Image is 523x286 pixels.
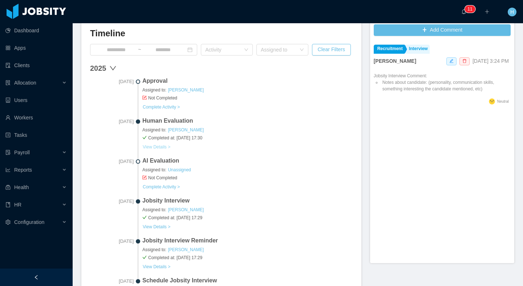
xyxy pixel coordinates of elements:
h3: Timeline [90,28,353,39]
i: icon: down [300,48,304,53]
i: icon: form [142,95,147,100]
strong: [PERSON_NAME] [374,58,416,64]
p: 1 [467,5,470,13]
span: Reports [14,167,32,173]
span: Assigned to: [142,246,353,253]
span: [DATE] [90,198,134,205]
li: Notes about candidate: (personality, communication skills, something interesting the candidate me... [381,79,511,92]
span: Assigned to: [142,127,353,133]
div: Assigned to [261,46,296,53]
a: [PERSON_NAME] [167,247,204,253]
span: [DATE] [90,278,134,285]
span: Jobsity Interview [142,196,353,205]
i: icon: edit [449,59,454,63]
button: Clear Filters [312,44,351,56]
span: [DATE] 3:24 PM [473,58,509,64]
span: down [109,65,117,72]
span: Approval [142,77,353,85]
span: Payroll [14,150,30,155]
span: Human Evaluation [142,117,353,125]
span: Schedule Jobsity Interview [142,276,353,285]
a: [PERSON_NAME] [167,127,204,133]
span: [DATE] [90,158,134,165]
a: icon: auditClients [5,58,67,73]
span: [DATE] [90,78,134,85]
i: icon: check [142,135,147,140]
i: icon: bell [461,9,466,14]
span: Assigned to: [142,87,353,93]
span: Jobsity Interview Reminder [142,236,353,245]
span: Allocation [14,80,36,86]
a: icon: robotUsers [5,93,67,107]
span: H [510,8,514,16]
i: icon: delete [462,59,467,63]
a: View Details > [142,264,171,270]
a: [PERSON_NAME] [167,87,204,93]
i: icon: form [142,175,147,180]
a: Unassigned [167,167,191,173]
a: icon: userWorkers [5,110,67,125]
i: icon: book [5,202,11,207]
a: [PERSON_NAME] [167,207,204,213]
span: AI Evaluation [142,156,353,165]
span: Not Completed [142,175,353,181]
a: View Details > [142,144,171,150]
span: HR [14,202,21,208]
i: icon: file-protect [5,150,11,155]
a: Complete Activity > [142,104,180,110]
a: View Details > [142,224,171,230]
div: Activity [205,46,240,53]
span: Health [14,184,29,190]
a: icon: appstoreApps [5,41,67,55]
a: Interview [405,45,430,54]
i: icon: solution [5,80,11,85]
span: Completed at: [DATE] 17:30 [142,135,353,141]
a: Recruitment [374,45,405,54]
a: icon: pie-chartDashboard [5,23,67,38]
span: Neutral [497,99,509,103]
span: [DATE] [90,238,134,245]
div: Jobsity Interview Comment: [374,73,511,92]
sup: 11 [465,5,475,13]
span: Not Completed [142,95,353,101]
i: icon: line-chart [5,167,11,172]
i: icon: down [244,48,248,53]
i: icon: setting [5,220,11,225]
span: Assigned to: [142,207,353,213]
a: icon: profileTasks [5,128,67,142]
i: icon: medicine-box [5,185,11,190]
span: Completed at: [DATE] 17:29 [142,214,353,221]
span: Completed at: [DATE] 17:29 [142,254,353,261]
div: 2025 down [90,63,353,74]
p: 1 [470,5,473,13]
i: icon: calendar [187,47,192,52]
span: Configuration [14,219,44,225]
span: Assigned to: [142,167,353,173]
i: icon: plus [485,9,490,14]
span: [DATE] [90,118,134,125]
i: icon: check [142,255,147,260]
i: icon: check [142,215,147,220]
button: icon: plusAdd Comment [374,24,511,36]
a: Complete Activity > [142,184,180,190]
